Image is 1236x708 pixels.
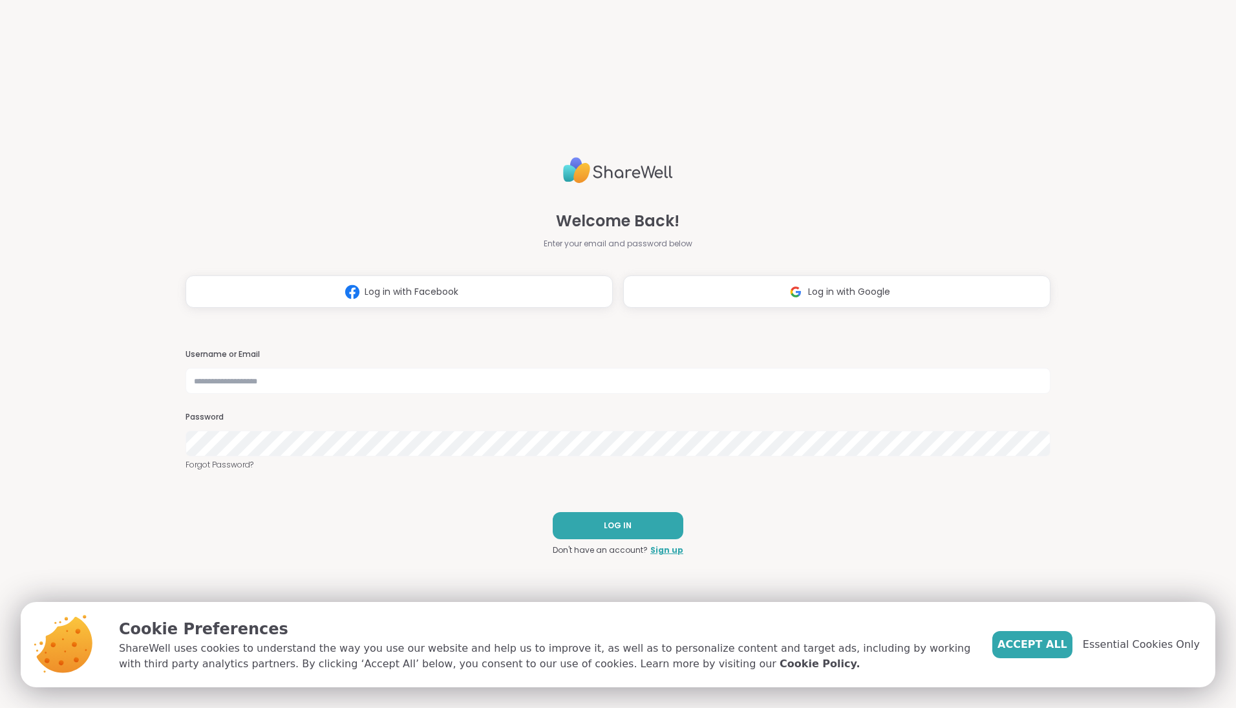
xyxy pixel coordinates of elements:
[186,349,1050,360] h3: Username or Email
[365,285,458,299] span: Log in with Facebook
[563,152,673,189] img: ShareWell Logo
[997,637,1067,652] span: Accept All
[623,275,1050,308] button: Log in with Google
[186,275,613,308] button: Log in with Facebook
[544,238,692,250] span: Enter your email and password below
[553,512,683,539] button: LOG IN
[783,280,808,304] img: ShareWell Logomark
[650,544,683,556] a: Sign up
[556,209,679,233] span: Welcome Back!
[186,459,1050,471] a: Forgot Password?
[119,617,972,641] p: Cookie Preferences
[808,285,890,299] span: Log in with Google
[119,641,972,672] p: ShareWell uses cookies to understand the way you use our website and help us to improve it, as we...
[340,280,365,304] img: ShareWell Logomark
[1083,637,1200,652] span: Essential Cookies Only
[780,656,860,672] a: Cookie Policy.
[553,544,648,556] span: Don't have an account?
[604,520,632,531] span: LOG IN
[992,631,1072,658] button: Accept All
[186,412,1050,423] h3: Password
